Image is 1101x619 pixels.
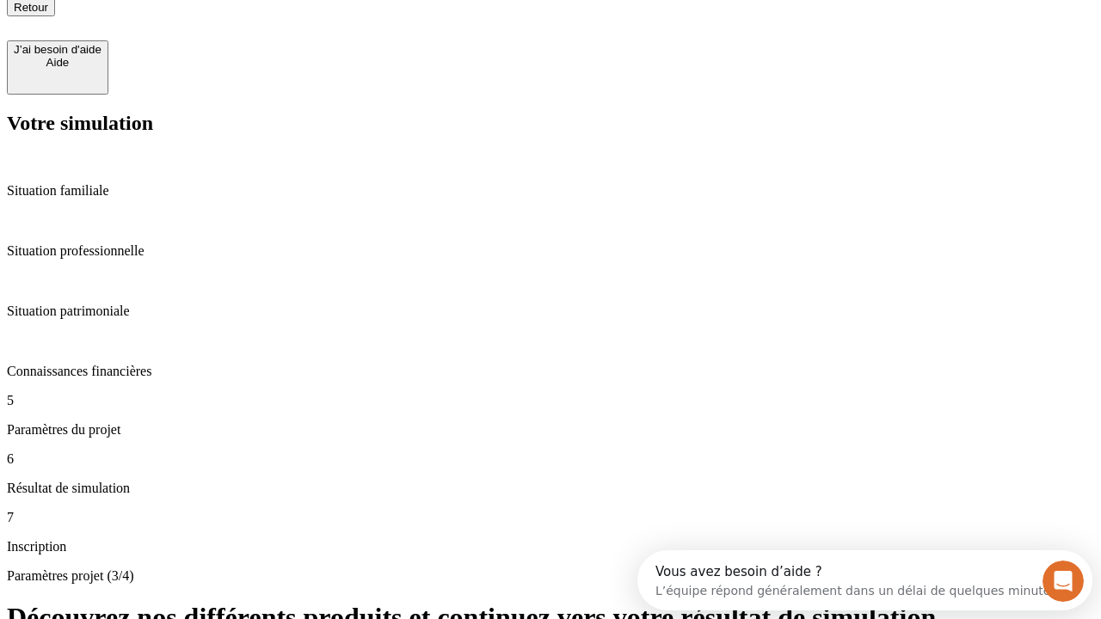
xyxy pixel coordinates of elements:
[7,510,1094,525] p: 7
[18,28,423,46] div: L’équipe répond généralement dans un délai de quelques minutes.
[7,364,1094,379] p: Connaissances financières
[14,43,101,56] div: J’ai besoin d'aide
[18,15,423,28] div: Vous avez besoin d’aide ?
[7,7,474,54] div: Ouvrir le Messenger Intercom
[14,1,48,14] span: Retour
[7,481,1094,496] p: Résultat de simulation
[7,568,1094,584] p: Paramètres projet (3/4)
[7,393,1094,408] p: 5
[7,243,1094,259] p: Situation professionnelle
[7,539,1094,555] p: Inscription
[637,550,1092,610] iframe: Intercom live chat discovery launcher
[7,422,1094,438] p: Paramètres du projet
[7,112,1094,135] h2: Votre simulation
[1043,561,1084,602] iframe: Intercom live chat
[7,303,1094,319] p: Situation patrimoniale
[7,40,108,95] button: J’ai besoin d'aideAide
[7,451,1094,467] p: 6
[7,183,1094,199] p: Situation familiale
[14,56,101,69] div: Aide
